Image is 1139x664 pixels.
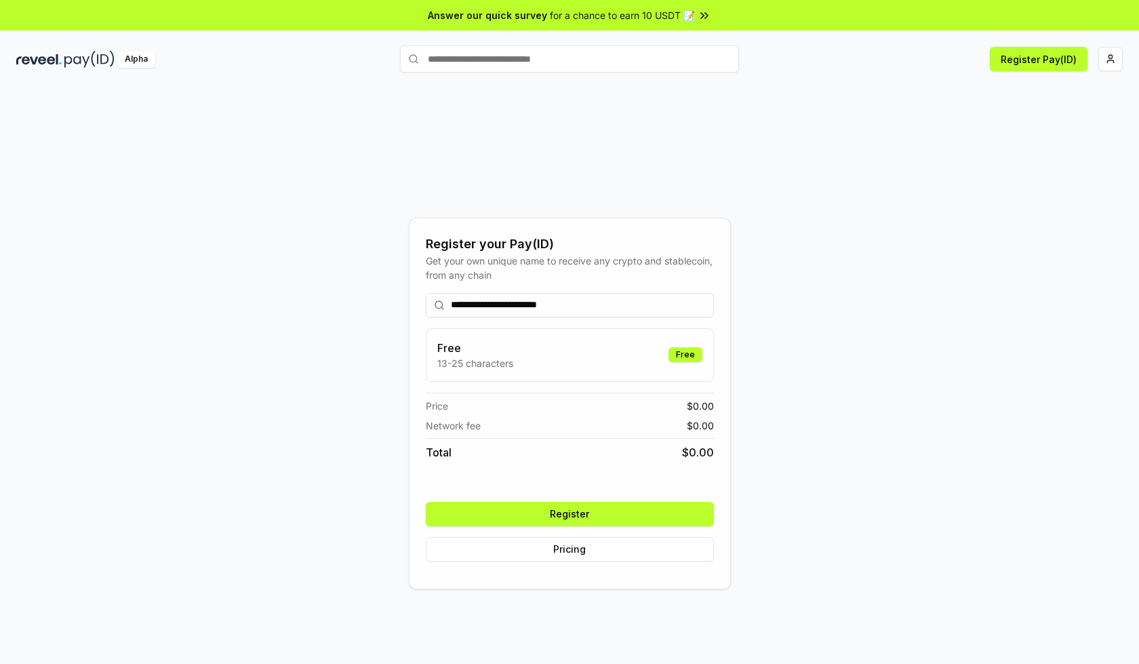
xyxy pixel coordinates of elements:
span: Network fee [426,418,481,433]
div: Register your Pay(ID) [426,235,714,254]
div: Alpha [117,51,155,68]
span: Answer our quick survey [428,8,547,22]
span: Total [426,444,452,461]
img: pay_id [64,51,115,68]
p: 13-25 characters [437,356,513,370]
div: Free [668,347,702,362]
span: for a chance to earn 10 USDT 📝 [550,8,695,22]
button: Register [426,502,714,526]
button: Register Pay(ID) [990,47,1087,71]
div: Get your own unique name to receive any crypto and stablecoin, from any chain [426,254,714,282]
img: reveel_dark [16,51,62,68]
h3: Free [437,340,513,356]
span: Price [426,399,448,413]
span: $ 0.00 [687,399,714,413]
span: $ 0.00 [682,444,714,461]
button: Pricing [426,537,714,562]
span: $ 0.00 [687,418,714,433]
